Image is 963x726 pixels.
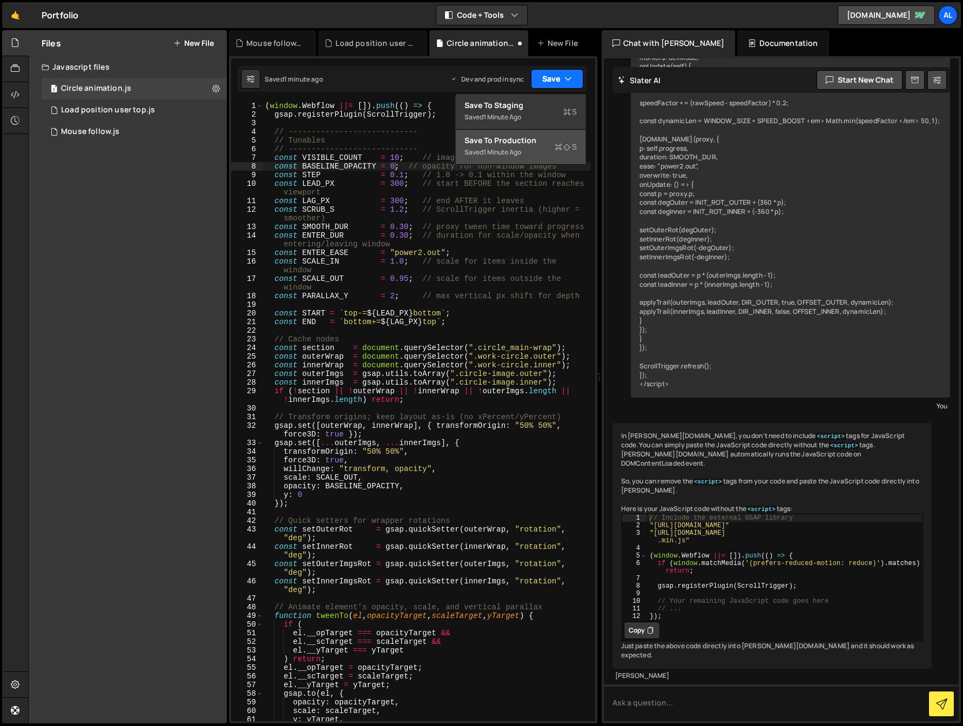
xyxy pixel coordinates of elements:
button: Save [531,69,583,89]
div: Circle animation.js [61,84,131,93]
div: 48 [231,603,263,611]
div: 4 [622,544,647,552]
button: New File [173,39,214,48]
div: 7 [231,153,263,162]
div: 29 [231,387,263,404]
div: 24 [231,344,263,352]
div: 25 [231,352,263,361]
div: 58 [231,689,263,698]
div: 10 [231,179,263,197]
div: 43 [231,525,263,542]
div: 2 [231,110,263,119]
div: Javascript files [29,56,227,78]
div: 7 [622,575,647,582]
div: Load position user top.js [61,105,155,115]
div: 50 [231,620,263,629]
div: Saved [464,111,577,124]
div: 11 [622,605,647,613]
div: 42 [231,516,263,525]
div: 52 [231,637,263,646]
code: <script> [746,506,777,513]
div: Portfolio [42,9,78,22]
div: 37 [231,473,263,482]
div: 6 [622,560,647,575]
div: 45 [231,560,263,577]
span: S [555,142,577,152]
div: 54 [231,655,263,663]
div: 51 [231,629,263,637]
div: 9 [622,590,647,597]
div: 53 [231,646,263,655]
div: 20 [231,309,263,318]
div: 59 [231,698,263,707]
a: Al [938,5,958,25]
div: 14 [231,231,263,248]
div: 9 [231,171,263,179]
div: Mouse follow.js [246,38,303,49]
div: 8 [622,582,647,590]
button: Save to ProductionS Saved1 minute ago [456,130,585,165]
code: <script> [693,478,723,486]
div: 55 [231,663,263,672]
div: 5 [231,136,263,145]
div: 3 [622,529,647,544]
div: 44 [231,542,263,560]
div: 18 [231,292,263,300]
div: 34 [231,447,263,456]
div: Load position user top.js [335,38,414,49]
div: 12 [622,613,647,620]
div: Save to Production [464,135,577,146]
div: 40 [231,499,263,508]
code: <script> [829,442,859,449]
div: Dev and prod in sync [450,75,524,84]
button: Copy [624,622,660,639]
a: 🤙 [2,2,29,28]
div: Save to Staging [464,100,577,111]
div: 5 [622,552,647,560]
div: 3 [231,119,263,127]
div: 61 [231,715,263,724]
div: 31 [231,413,263,421]
h2: Slater AI [618,75,661,85]
div: 1 minute ago [483,147,521,157]
code: <script> [816,433,846,440]
div: 23 [231,335,263,344]
div: 16520/44831.js [42,78,227,99]
div: In [PERSON_NAME][DOMAIN_NAME], you don't need to include tags for JavaScript code. You can simply... [612,423,932,669]
div: 1 [231,102,263,110]
div: 38 [231,482,263,490]
div: New File [537,38,582,49]
div: 36 [231,465,263,473]
div: Saved [265,75,323,84]
div: 10 [622,597,647,605]
div: Mouse follow.js [61,127,119,137]
div: 1 minute ago [284,75,323,84]
div: 47 [231,594,263,603]
div: 41 [231,508,263,516]
div: [PERSON_NAME] [615,671,930,681]
div: 30 [231,404,263,413]
div: 16 [231,257,263,274]
a: [DOMAIN_NAME] [838,5,935,25]
div: 60 [231,707,263,715]
div: 2 [622,522,647,529]
div: 19 [231,300,263,309]
h2: Files [42,37,61,49]
div: 49 [231,611,263,620]
button: Save to StagingS Saved1 minute ago [456,95,585,130]
div: 57 [231,681,263,689]
div: Documentation [737,30,829,56]
div: 32 [231,421,263,439]
span: S [563,106,577,117]
div: 16520/44871.js [42,121,227,143]
div: 1 minute ago [483,112,521,122]
div: 56 [231,672,263,681]
div: 11 [231,197,263,205]
div: 6 [231,145,263,153]
div: 33 [231,439,263,447]
div: 21 [231,318,263,326]
div: Circle animation.js [447,38,515,49]
div: 46 [231,577,263,594]
div: 17 [231,274,263,292]
div: Chat with [PERSON_NAME] [602,30,736,56]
